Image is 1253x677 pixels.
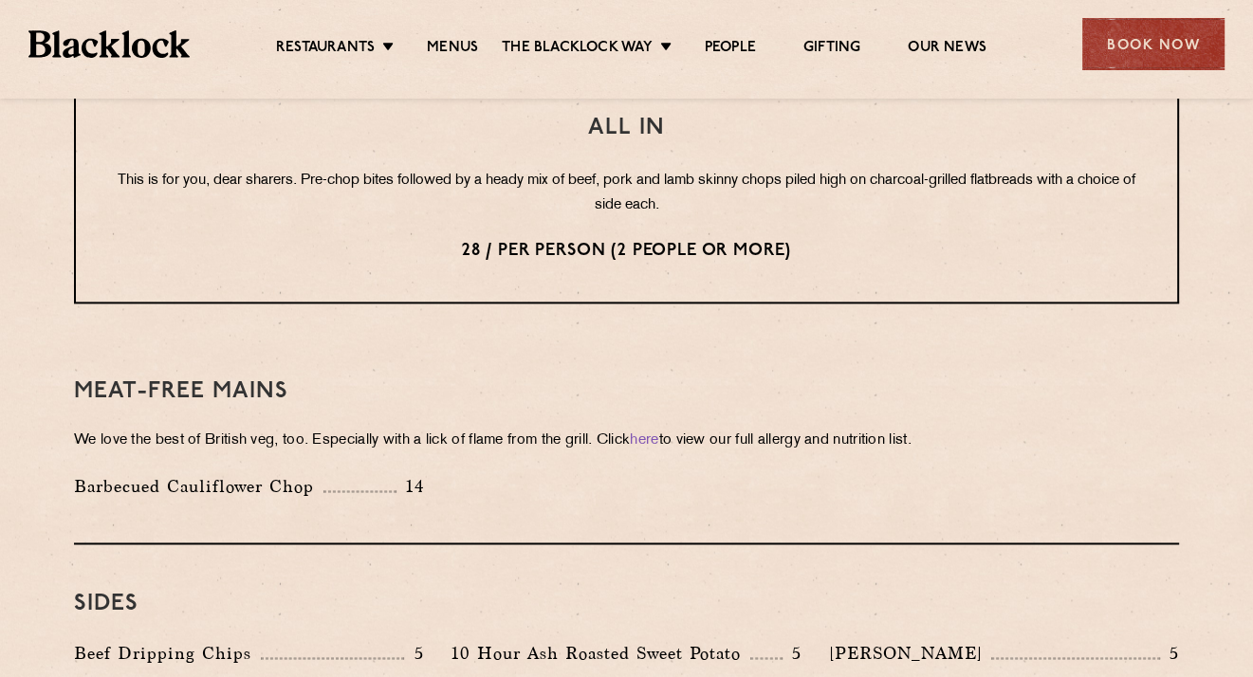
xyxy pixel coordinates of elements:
[427,39,478,60] a: Menus
[276,39,375,60] a: Restaurants
[502,39,652,60] a: The Blacklock Way
[114,239,1139,264] p: 28 / per person (2 people or more)
[803,39,860,60] a: Gifting
[705,39,756,60] a: People
[114,169,1139,218] p: This is for you, dear sharers. Pre-chop bites followed by a heady mix of beef, pork and lamb skin...
[830,640,991,667] p: [PERSON_NAME]
[28,30,190,58] img: BL_Textured_Logo-footer-cropped.svg
[396,474,424,499] p: 14
[74,473,323,500] p: Barbecued Cauliflower Chop
[74,379,1179,404] h3: Meat-Free mains
[908,39,986,60] a: Our News
[783,641,802,666] p: 5
[74,592,1179,616] h3: Sides
[1160,641,1179,666] p: 5
[404,641,423,666] p: 5
[114,116,1139,140] h3: All In
[1082,18,1225,70] div: Book Now
[630,433,658,448] a: here
[451,640,750,667] p: 10 Hour Ash Roasted Sweet Potato
[74,640,261,667] p: Beef Dripping Chips
[74,428,1179,454] p: We love the best of British veg, too. Especially with a lick of flame from the grill. Click to vi...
